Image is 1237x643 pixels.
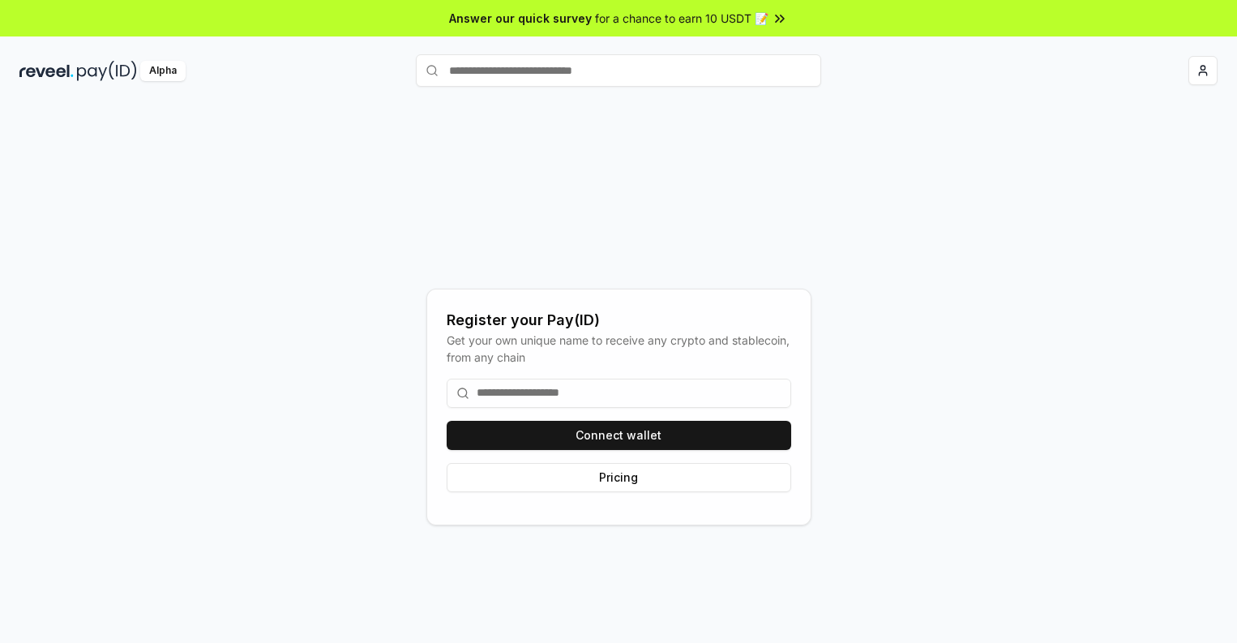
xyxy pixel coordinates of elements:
span: for a chance to earn 10 USDT 📝 [595,10,768,27]
img: reveel_dark [19,61,74,81]
div: Get your own unique name to receive any crypto and stablecoin, from any chain [447,332,791,366]
button: Connect wallet [447,421,791,450]
img: pay_id [77,61,137,81]
span: Answer our quick survey [449,10,592,27]
button: Pricing [447,463,791,492]
div: Alpha [140,61,186,81]
div: Register your Pay(ID) [447,309,791,332]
